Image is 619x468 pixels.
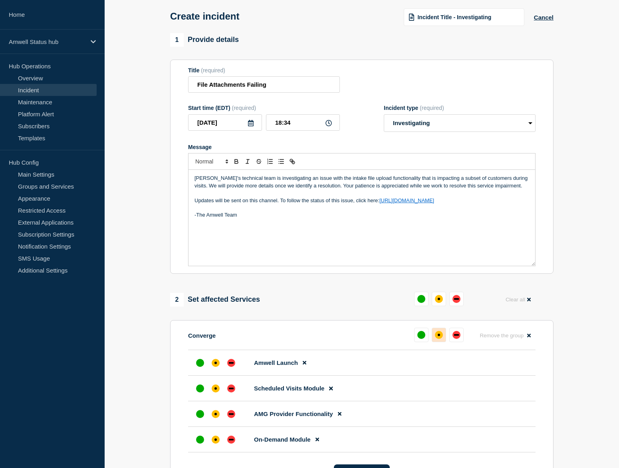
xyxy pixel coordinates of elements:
div: up [196,359,204,367]
div: Start time (EDT) [188,105,340,111]
span: Font size [192,157,231,166]
div: affected [435,295,443,303]
span: Incident Title - Investigating [417,14,491,20]
button: affected [432,328,446,342]
img: template icon [409,14,415,21]
button: Toggle link [287,157,298,166]
span: Scheduled Visits Module [254,385,324,392]
a: [URL][DOMAIN_NAME] [379,197,434,203]
p: -The Amwell Team [194,211,529,219]
button: Toggle strikethrough text [253,157,264,166]
button: affected [432,292,446,306]
button: Toggle bulleted list [276,157,287,166]
div: up [417,331,425,339]
div: Incident type [384,105,536,111]
button: Clear all [501,292,536,307]
div: Message [188,170,535,266]
span: AMG Provider Functionality [254,410,333,417]
div: down [227,410,235,418]
span: Amwell Launch [254,359,298,366]
div: Title [188,67,340,74]
span: (required) [201,67,225,74]
button: Cancel [534,14,554,21]
div: down [452,295,460,303]
div: affected [212,410,220,418]
button: Toggle ordered list [264,157,276,166]
span: 1 [170,33,184,47]
p: Amwell Status hub [9,38,85,45]
p: Updates will be sent on this channel. To follow the status of this issue, click here: [194,197,529,204]
div: affected [212,359,220,367]
div: down [227,436,235,444]
button: down [449,328,464,342]
button: Toggle italic text [242,157,253,166]
input: YYYY-MM-DD [188,114,262,131]
div: up [196,384,204,392]
div: Provide details [170,33,239,47]
div: up [196,410,204,418]
div: Message [188,144,536,150]
select: Incident type [384,114,536,132]
input: HH:MM [266,114,340,131]
div: affected [212,384,220,392]
div: up [196,436,204,444]
button: Remove the group [475,328,536,343]
span: (required) [420,105,444,111]
div: affected [212,436,220,444]
p: [PERSON_NAME]'s technical team is investigating an issue with the intake file upload functionalit... [194,175,529,189]
div: up [417,295,425,303]
div: down [227,384,235,392]
div: Set affected Services [170,293,260,307]
h1: Create incident [170,11,239,22]
button: down [449,292,464,306]
div: affected [435,331,443,339]
div: down [227,359,235,367]
div: down [452,331,460,339]
button: Toggle bold text [231,157,242,166]
p: Converge [188,332,216,339]
button: up [414,292,429,306]
input: Title [188,76,340,93]
span: (required) [232,105,256,111]
span: On-Demand Module [254,436,311,443]
span: Remove the group [480,333,524,339]
button: up [414,328,429,342]
span: 2 [170,293,184,307]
